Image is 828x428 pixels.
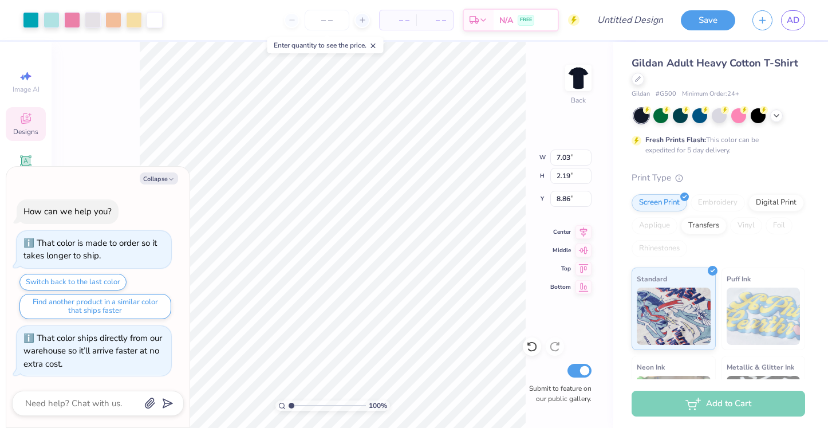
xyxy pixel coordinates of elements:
div: Foil [766,217,792,234]
div: Embroidery [691,194,745,211]
span: FREE [520,16,532,24]
button: Switch back to the last color [19,274,127,290]
img: Back [567,66,590,89]
input: – – [305,10,349,30]
div: Transfers [681,217,727,234]
button: Find another product in a similar color that ships faster [19,294,171,319]
div: Screen Print [632,194,687,211]
span: AD [787,14,799,27]
div: Print Type [632,171,805,184]
span: Top [550,265,571,273]
div: That color is made to order so it takes longer to ship. [23,237,157,262]
img: Puff Ink [727,288,801,345]
div: Digital Print [748,194,804,211]
div: This color can be expedited for 5 day delivery. [645,135,786,155]
button: Collapse [140,172,178,184]
span: – – [387,14,409,26]
a: AD [781,10,805,30]
span: # G500 [656,89,676,99]
div: That color ships directly from our warehouse so it’ll arrive faster at no extra cost. [23,332,162,370]
span: Gildan [632,89,650,99]
span: – – [423,14,446,26]
span: Puff Ink [727,273,751,285]
span: Bottom [550,283,571,291]
label: Submit to feature on our public gallery. [523,383,592,404]
div: Vinyl [730,217,762,234]
span: Image AI [13,85,40,94]
span: N/A [499,14,513,26]
span: 100 % [369,400,387,411]
span: Metallic & Glitter Ink [727,361,794,373]
div: How can we help you? [23,206,112,217]
button: Save [681,10,735,30]
span: Neon Ink [637,361,665,373]
div: Applique [632,217,677,234]
strong: Fresh Prints Flash: [645,135,706,144]
div: Back [571,95,586,105]
span: Standard [637,273,667,285]
div: Enter quantity to see the price. [267,37,384,53]
input: Untitled Design [588,9,672,32]
span: Minimum Order: 24 + [682,89,739,99]
span: Gildan Adult Heavy Cotton T-Shirt [632,56,798,70]
img: Standard [637,288,711,345]
span: Center [550,228,571,236]
span: Middle [550,246,571,254]
span: Designs [13,127,38,136]
div: Rhinestones [632,240,687,257]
